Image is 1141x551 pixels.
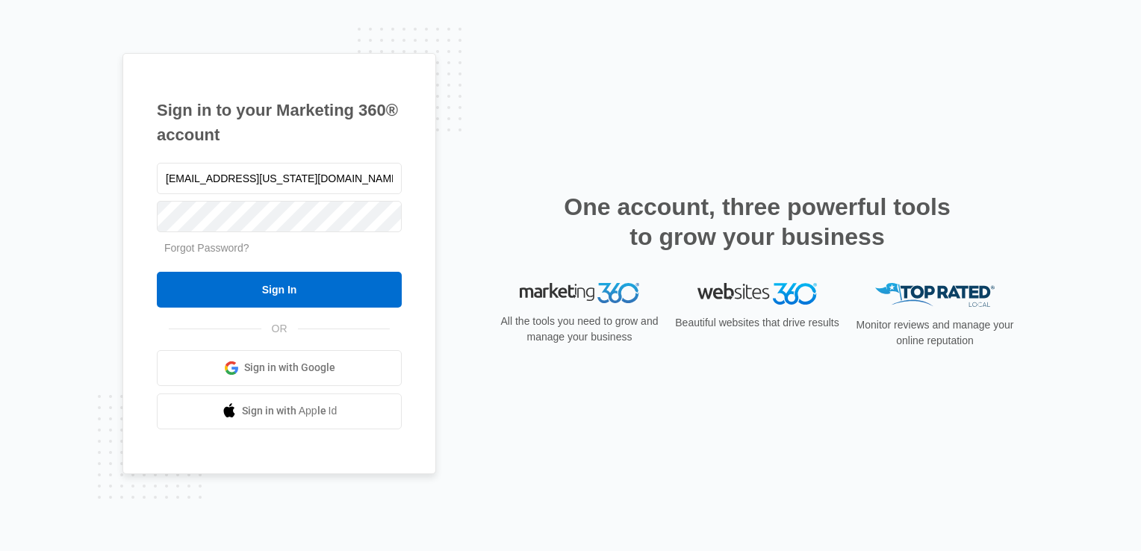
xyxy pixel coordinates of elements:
[674,315,841,331] p: Beautiful websites that drive results
[157,350,402,386] a: Sign in with Google
[244,360,335,376] span: Sign in with Google
[261,321,298,337] span: OR
[157,272,402,308] input: Sign In
[157,393,402,429] a: Sign in with Apple Id
[164,242,249,254] a: Forgot Password?
[157,163,402,194] input: Email
[520,283,639,304] img: Marketing 360
[496,314,663,345] p: All the tools you need to grow and manage your business
[851,317,1019,349] p: Monitor reviews and manage your online reputation
[697,283,817,305] img: Websites 360
[559,192,955,252] h2: One account, three powerful tools to grow your business
[875,283,995,308] img: Top Rated Local
[157,98,402,147] h1: Sign in to your Marketing 360® account
[242,403,338,419] span: Sign in with Apple Id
